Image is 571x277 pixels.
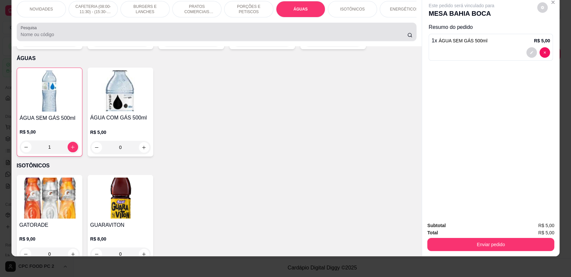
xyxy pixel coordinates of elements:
[427,230,438,235] strong: Total
[21,25,39,31] label: Pesquisa
[429,9,494,18] p: MESA BAHIA BOCA
[19,236,80,242] p: R$ 9,00
[21,31,408,38] input: Pesquisa
[534,37,550,44] p: R$ 5,00
[30,7,53,12] p: NOVIDADES
[20,71,79,112] img: product-image
[17,54,416,62] p: ÁGUAS
[90,221,151,229] h4: GUARAVITON
[92,249,102,259] button: decrease-product-quantity
[90,129,151,136] p: R$ 5,00
[90,114,151,122] h4: ÁGUA COM GÁS 500ml
[230,4,268,14] p: PORÇÕES E PETISCOS
[19,178,80,219] img: product-image
[21,142,32,152] button: decrease-product-quantity
[429,23,553,31] p: Resumo do pedido
[538,222,554,229] span: R$ 5,00
[68,142,78,152] button: increase-product-quantity
[21,249,31,259] button: decrease-product-quantity
[538,229,554,236] span: R$ 5,00
[20,129,79,135] p: R$ 5,00
[427,223,446,228] strong: Subtotal
[432,37,487,45] p: 1 x
[537,2,548,13] button: decrease-product-quantity
[429,2,494,9] p: Este pedido será vinculado para
[17,162,416,170] p: ISOTÔNICOS
[139,142,149,153] button: increase-product-quantity
[340,7,365,12] p: ISOTÔNICOS
[90,70,151,111] img: product-image
[427,238,554,251] button: Enviar pedido
[539,47,550,58] button: decrease-product-quantity
[293,7,307,12] p: ÁGUAS
[439,38,488,43] span: ÁGUA SEM GÁS 500ml
[178,4,216,14] p: PRATOS COMERCIAIS (11:30-15:30)
[526,47,537,58] button: decrease-product-quantity
[68,249,78,259] button: increase-product-quantity
[20,114,79,122] h4: ÁGUA SEM GÁS 500ml
[92,142,102,153] button: decrease-product-quantity
[19,221,80,229] h4: GATORADE
[90,178,151,219] img: product-image
[90,236,151,242] p: R$ 8,00
[390,7,418,12] p: ENERGÉTICOS
[126,4,164,14] p: BURGERS E LANCHES
[139,249,149,259] button: increase-product-quantity
[74,4,112,14] p: CAFETERIA (08:00-11:30) - (15:30-18:00)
